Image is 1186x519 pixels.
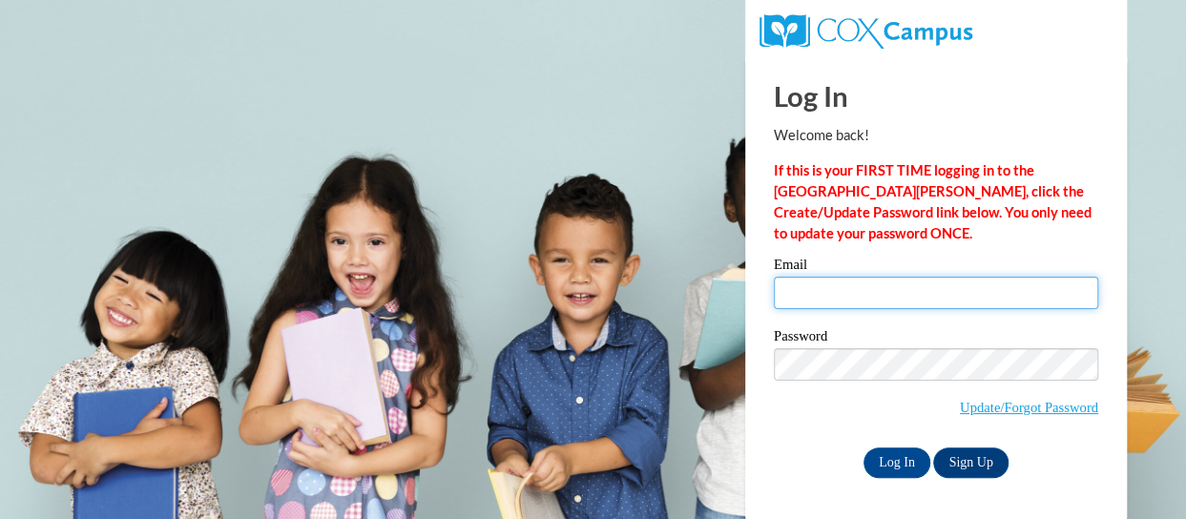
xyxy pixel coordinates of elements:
[759,14,972,49] img: COX Campus
[774,258,1098,277] label: Email
[774,162,1092,241] strong: If this is your FIRST TIME logging in to the [GEOGRAPHIC_DATA][PERSON_NAME], click the Create/Upd...
[863,447,930,478] input: Log In
[774,76,1098,115] h1: Log In
[933,447,1008,478] a: Sign Up
[960,400,1098,415] a: Update/Forgot Password
[774,125,1098,146] p: Welcome back!
[774,329,1098,348] label: Password
[759,22,972,38] a: COX Campus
